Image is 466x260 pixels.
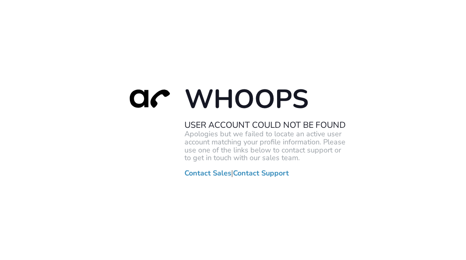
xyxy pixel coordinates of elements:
[184,130,346,162] p: Apologies but we failed to locate an active user account matching your profile information. Pleas...
[184,82,346,115] h1: Whoops
[120,82,346,177] div: |
[184,120,346,130] h2: User Account Could Not Be Found
[184,169,231,178] a: Contact Sales
[233,169,289,178] a: Contact Support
